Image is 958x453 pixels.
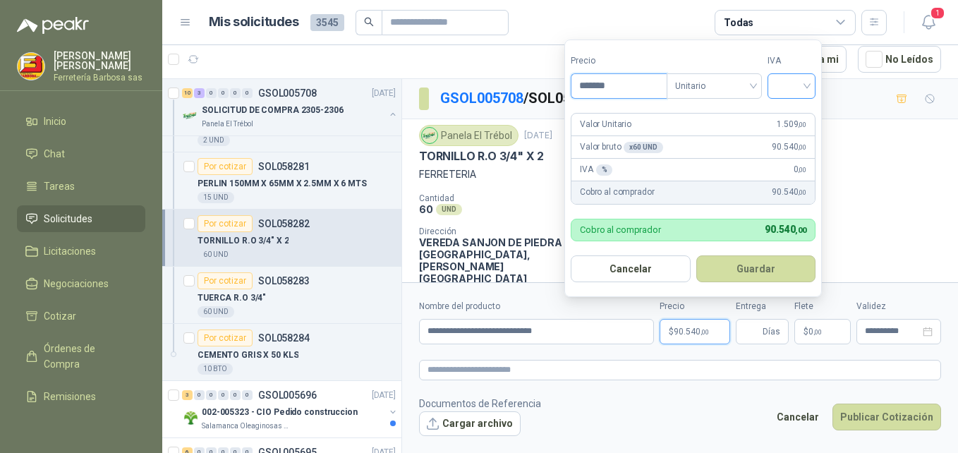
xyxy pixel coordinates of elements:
div: 10 BTO [198,363,233,375]
span: Negociaciones [44,276,109,291]
a: 10 3 0 0 0 0 GSOL005708[DATE] Company LogoSOLICITUD DE COMPRA 2305-2306Panela El Trébol [182,85,399,130]
p: Salamanca Oleaginosas SAS [202,421,291,432]
a: Solicitudes [17,205,145,232]
p: Dirección [419,226,572,236]
button: No Leídos [858,46,941,73]
p: 002-005323 - CIO Pedido construccion [202,406,358,419]
img: Company Logo [18,53,44,80]
a: Remisiones [17,383,145,410]
a: Por cotizarSOL058283TUERCA R.O 3/4"60 UND [162,267,401,324]
a: Órdenes de Compra [17,335,145,377]
div: UND [436,204,462,215]
img: Logo peakr [17,17,89,34]
a: Cotizar [17,303,145,330]
span: Cotizar [44,308,76,324]
div: Por cotizar [198,272,253,289]
p: GSOL005696 [258,390,317,400]
div: 0 [194,390,205,400]
a: Configuración [17,416,145,442]
span: 1.509 [777,118,806,131]
p: FERRETERIA [419,167,941,182]
span: search [364,17,374,27]
a: 3 0 0 0 0 0 GSOL005696[DATE] Company Logo002-005323 - CIO Pedido construccionSalamanca Oleaginosa... [182,387,399,432]
a: GSOL005708 [440,90,523,107]
span: Órdenes de Compra [44,341,132,372]
span: Remisiones [44,389,96,404]
span: $ [804,327,808,336]
span: Licitaciones [44,243,96,259]
p: Cantidad [419,193,602,203]
button: Publicar Cotización [832,404,941,430]
p: [DATE] [372,389,396,402]
label: Flete [794,300,851,313]
div: 3 [182,390,193,400]
a: Tareas [17,173,145,200]
p: Panela El Trébol [202,119,253,130]
a: Negociaciones [17,270,145,297]
div: 0 [230,88,241,98]
p: SOL058282 [258,219,310,229]
span: ,00 [701,328,709,336]
span: ,00 [798,188,806,196]
span: 90.540 [674,327,709,336]
label: Precio [571,54,667,68]
div: Todas [724,15,753,30]
span: Solicitudes [44,211,92,226]
span: 3545 [310,14,344,31]
button: Guardar [696,255,816,282]
p: IVA [580,163,612,176]
span: ,00 [798,166,806,174]
p: $ 0,00 [794,319,851,344]
div: 10 [182,88,193,98]
button: Cancelar [571,255,691,282]
span: Días [763,320,780,344]
p: [PERSON_NAME] [PERSON_NAME] [54,51,145,71]
p: Ferretería Barbosa sas [54,73,145,82]
div: 2 UND [198,135,230,146]
div: 0 [206,88,217,98]
div: x 60 UND [624,142,662,153]
span: Inicio [44,114,66,129]
label: Nombre del producto [419,300,654,313]
p: Cobro al comprador [580,186,654,199]
img: Company Logo [422,128,437,143]
div: 0 [218,390,229,400]
p: Documentos de Referencia [419,396,541,411]
div: 60 UND [198,306,234,318]
h1: Mis solicitudes [209,12,299,32]
p: 60 [419,203,433,215]
a: Por cotizarSOL058284CEMENTO GRIS X 50 KLS10 BTO [162,324,401,381]
img: Company Logo [182,107,199,124]
p: SOL058284 [258,333,310,343]
a: Inicio [17,108,145,135]
p: TORNILLO R.O 3/4" X 2 [198,234,289,248]
p: CEMENTO GRIS X 50 KLS [198,349,298,362]
a: Por cotizarSOL058282TORNILLO R.O 3/4" X 260 UND [162,210,401,267]
span: 90.540 [772,186,806,199]
div: 0 [230,390,241,400]
div: 0 [242,390,253,400]
div: 15 UND [198,192,234,203]
span: ,00 [798,143,806,151]
div: 0 [218,88,229,98]
label: Validez [856,300,941,313]
div: Por cotizar [198,158,253,175]
div: 0 [242,88,253,98]
span: ,00 [795,226,806,235]
span: ,00 [813,328,822,336]
span: Tareas [44,179,75,194]
label: Precio [660,300,730,313]
p: TORNILLO R.O 3/4" X 2 [419,149,544,164]
p: $90.540,00 [660,319,730,344]
div: Panela El Trébol [419,125,519,146]
p: [DATE] [372,87,396,100]
a: Licitaciones [17,238,145,265]
p: TUERCA R.O 3/4" [198,291,266,305]
div: Por cotizar [198,330,253,346]
div: 60 UND [198,249,234,260]
button: 1 [916,10,941,35]
span: Unitario [675,75,753,97]
p: Cobro al comprador [580,225,661,234]
a: Por cotizarSOL058281PERLIN 150MM X 65MM X 2.5MM X 6 MTS15 UND [162,152,401,210]
span: ,00 [798,121,806,128]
